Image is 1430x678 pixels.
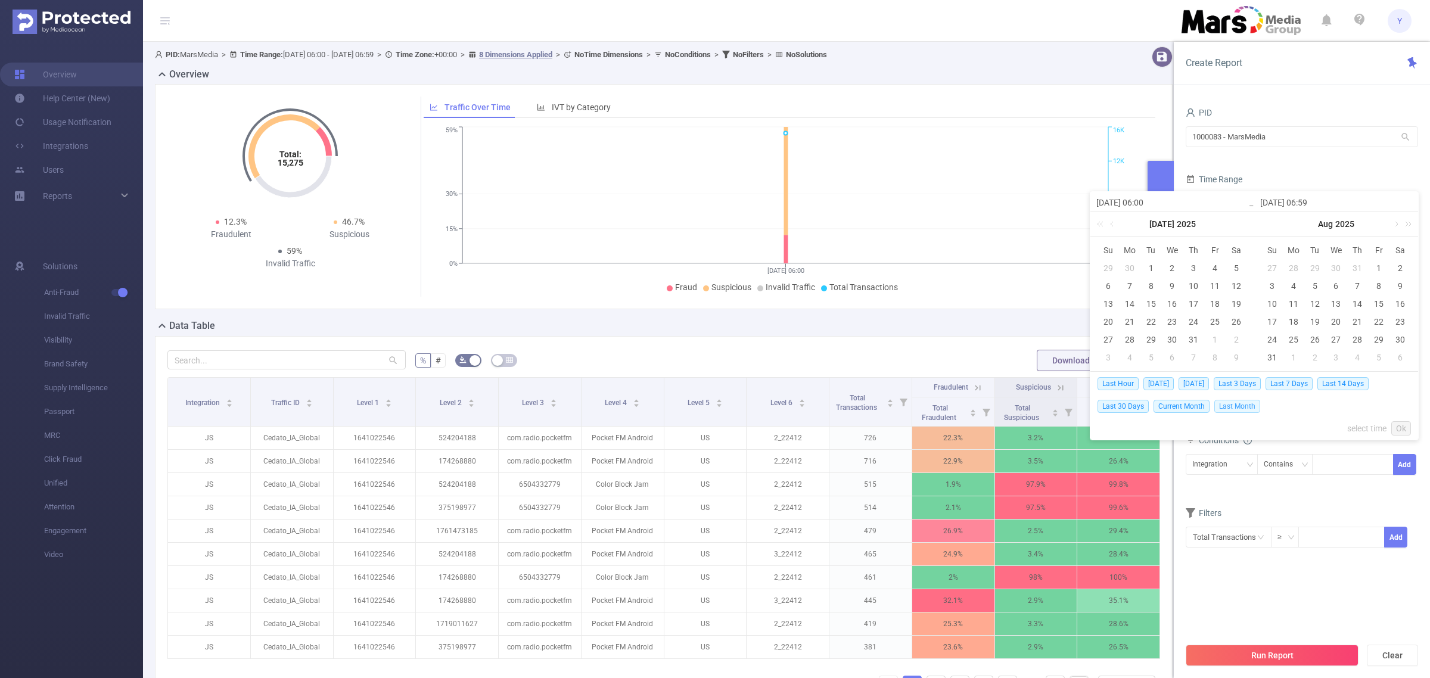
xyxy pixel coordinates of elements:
[1347,331,1368,349] td: August 28, 2025
[44,400,143,424] span: Passport
[1123,279,1137,293] div: 7
[1308,332,1322,347] div: 26
[1208,332,1222,347] div: 1
[1283,349,1304,366] td: September 1, 2025
[287,246,302,256] span: 59%
[44,447,143,471] span: Click Fraud
[1393,261,1407,275] div: 2
[1123,332,1137,347] div: 28
[1140,313,1162,331] td: July 22, 2025
[1368,259,1389,277] td: August 1, 2025
[1226,331,1247,349] td: August 2, 2025
[1308,315,1322,329] div: 19
[279,150,301,159] tspan: Total:
[1347,259,1368,277] td: July 31, 2025
[1226,259,1247,277] td: July 5, 2025
[711,282,751,292] span: Suspicious
[1143,377,1174,390] span: [DATE]
[1261,277,1283,295] td: August 3, 2025
[1372,350,1386,365] div: 5
[1176,212,1197,236] a: 2025
[643,50,654,59] span: >
[1144,279,1158,293] div: 8
[1183,241,1204,259] th: Thu
[1347,417,1387,440] a: select time
[1162,331,1183,349] td: July 30, 2025
[1140,295,1162,313] td: July 15, 2025
[1261,313,1283,331] td: August 17, 2025
[506,356,513,363] i: icon: table
[537,103,545,111] i: icon: bar-chart
[829,282,898,292] span: Total Transactions
[430,103,438,111] i: icon: line-chart
[1261,295,1283,313] td: August 10, 2025
[1192,455,1236,474] div: Integration
[1347,277,1368,295] td: August 7, 2025
[1304,277,1326,295] td: August 5, 2025
[44,304,143,328] span: Invalid Traffic
[1098,313,1119,331] td: July 20, 2025
[1162,313,1183,331] td: July 23, 2025
[342,217,365,226] span: 46.7%
[1326,245,1347,256] span: We
[43,191,72,201] span: Reports
[675,282,697,292] span: Fraud
[14,86,110,110] a: Help Center (New)
[1226,241,1247,259] th: Sat
[290,228,408,241] div: Suspicious
[1204,245,1226,256] span: Fr
[1368,313,1389,331] td: August 22, 2025
[1384,527,1407,548] button: Add
[43,184,72,208] a: Reports
[1304,331,1326,349] td: August 26, 2025
[1389,241,1411,259] th: Sat
[1286,261,1301,275] div: 28
[1283,245,1304,256] span: Mo
[1326,331,1347,349] td: August 27, 2025
[1098,377,1139,390] span: Last Hour
[1347,295,1368,313] td: August 14, 2025
[14,134,88,158] a: Integrations
[1393,315,1407,329] div: 23
[1101,261,1115,275] div: 29
[1283,313,1304,331] td: August 18, 2025
[1140,259,1162,277] td: July 1, 2025
[1350,332,1364,347] div: 28
[1283,277,1304,295] td: August 4, 2025
[1204,241,1226,259] th: Fri
[1265,350,1279,365] div: 31
[1304,241,1326,259] th: Tue
[1347,349,1368,366] td: September 4, 2025
[1186,57,1242,69] span: Create Report
[1368,277,1389,295] td: August 8, 2025
[1101,279,1115,293] div: 6
[1350,279,1364,293] div: 7
[1165,332,1179,347] div: 30
[167,350,406,369] input: Search...
[895,378,912,426] i: Filter menu
[14,158,64,182] a: Users
[1101,297,1115,311] div: 13
[166,50,180,59] b: PID:
[1265,279,1279,293] div: 3
[44,376,143,400] span: Supply Intelligence
[218,50,229,59] span: >
[1140,241,1162,259] th: Tue
[1162,295,1183,313] td: July 16, 2025
[1208,297,1222,311] div: 18
[1265,297,1279,311] div: 10
[1261,241,1283,259] th: Sun
[44,281,143,304] span: Anti-Fraud
[1304,349,1326,366] td: September 2, 2025
[1393,454,1416,475] button: Add
[1286,350,1301,365] div: 1
[1308,350,1322,365] div: 2
[1119,259,1140,277] td: June 30, 2025
[1113,157,1124,165] tspan: 12K
[1119,331,1140,349] td: July 28, 2025
[1368,349,1389,366] td: September 5, 2025
[1389,245,1411,256] span: Sa
[1123,297,1137,311] div: 14
[1229,279,1244,293] div: 12
[1389,349,1411,366] td: September 6, 2025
